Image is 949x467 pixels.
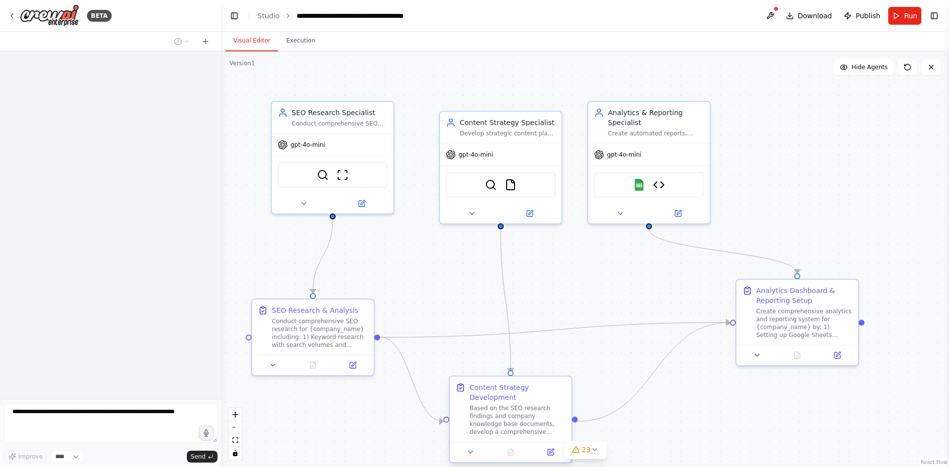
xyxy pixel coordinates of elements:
a: Studio [258,12,280,20]
div: Based on the SEO research findings and company knowledge base documents, develop a comprehensive ... [470,404,565,436]
div: Analytics & Reporting Specialist [608,108,704,127]
button: Click to speak your automation idea [199,425,214,440]
div: Analytics Dashboard & Reporting SetupCreate comprehensive analytics and reporting system for {com... [735,279,859,366]
img: ScrapeWebsiteTool [337,169,348,181]
button: fit view [229,434,242,447]
button: Execution [278,31,323,51]
div: Create automated reports, dashboards, and analytics insights by combining data from Google Analyt... [608,129,704,137]
a: React Flow attribution [921,460,948,465]
span: Send [191,453,206,461]
button: Publish [840,7,884,25]
div: Develop strategic content plans and creation guidelines for {company_name} that align with SEO ob... [460,129,556,137]
div: Analytics Dashboard & Reporting Setup [756,286,852,305]
g: Edge from e3bdd448-f655-441c-9fd2-f40a9d227e88 to b4612016-e697-4431-b046-799d43b196d9 [380,333,443,426]
button: Open in side panel [336,359,370,371]
div: SEO Research SpecialistConduct comprehensive SEO research and analysis for {company_name} includi... [271,101,394,214]
span: gpt-4o-mini [291,141,325,149]
button: No output available [490,446,532,458]
span: Improve [18,453,43,461]
img: FileReadTool [505,179,517,191]
button: Hide Agents [834,59,894,75]
img: Google Sheets [633,179,645,191]
div: SEO Research & AnalysisConduct comprehensive SEO research for {company_name} including: 1) Keywor... [251,298,375,376]
div: Create comprehensive analytics and reporting system for {company_name} by: 1) Setting up Google S... [756,307,852,339]
button: Visual Editor [225,31,278,51]
span: Publish [856,11,880,21]
button: Show right sidebar [927,9,941,23]
g: Edge from f54d7e3f-b064-41ad-a4d7-6d7ec4493e02 to e3bdd448-f655-441c-9fd2-f40a9d227e88 [308,219,338,293]
div: SEO Research Specialist [292,108,388,118]
div: BETA [87,10,112,22]
button: Send [187,451,217,463]
button: Improve [4,450,47,463]
button: Open in side panel [334,198,389,210]
g: Edge from 47f87937-8fd2-473d-a2f1-3b2af4552bae to 0d3fae82-7393-46f8-b1f9-609ebf8067ef [644,229,802,273]
span: gpt-4o-mini [607,151,642,159]
button: 23 [564,441,606,459]
button: No output available [776,349,819,361]
span: 23 [582,445,591,455]
button: Download [782,7,836,25]
div: Content Strategy Development [470,382,565,402]
span: gpt-4o-mini [459,151,493,159]
button: No output available [292,359,334,371]
button: Open in side panel [820,349,854,361]
button: Open in side panel [650,208,706,219]
div: Conduct comprehensive SEO research and analysis for {company_name} including keyword research, co... [292,120,388,127]
div: React Flow controls [229,408,242,460]
img: SerperDevTool [317,169,329,181]
div: Conduct comprehensive SEO research for {company_name} including: 1) Keyword research with search ... [272,317,368,349]
div: Content Strategy Specialist [460,118,556,127]
img: SerperDevTool [485,179,497,191]
button: Open in side panel [502,208,558,219]
g: Edge from b4612016-e697-4431-b046-799d43b196d9 to 0d3fae82-7393-46f8-b1f9-609ebf8067ef [578,318,730,426]
button: Switch to previous chat [170,36,194,47]
button: zoom out [229,421,242,434]
div: Content Strategy SpecialistDevelop strategic content plans and creation guidelines for {company_n... [439,111,562,224]
img: Logo [20,4,79,27]
button: Start a new chat [198,36,214,47]
button: Open in side panel [533,446,567,458]
button: zoom in [229,408,242,421]
span: Hide Agents [852,63,888,71]
button: Hide left sidebar [227,9,241,23]
div: Analytics & Reporting SpecialistCreate automated reports, dashboards, and analytics insights by c... [587,101,711,224]
g: Edge from e3bdd448-f655-441c-9fd2-f40a9d227e88 to 0d3fae82-7393-46f8-b1f9-609ebf8067ef [380,318,730,342]
div: Version 1 [229,59,255,67]
nav: breadcrumb [258,11,408,21]
g: Edge from fd09f7d7-16de-414d-9219-5405c8132e6d to b4612016-e697-4431-b046-799d43b196d9 [496,229,516,372]
span: Download [798,11,832,21]
button: Run [888,7,921,25]
div: Content Strategy DevelopmentBased on the SEO research findings and company knowledge base documen... [449,378,572,465]
img: Meta Business Suite API Tool [653,179,665,191]
button: toggle interactivity [229,447,242,460]
span: Run [904,11,917,21]
div: SEO Research & Analysis [272,305,358,315]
